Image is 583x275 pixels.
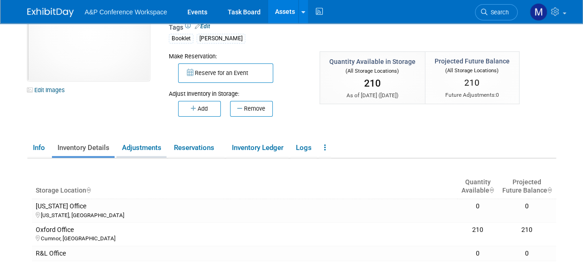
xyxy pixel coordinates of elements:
span: [DATE] [380,92,397,99]
div: 0 [461,250,494,258]
th: Projected Future Balance : activate to sort column ascending [498,175,556,199]
a: Search [475,4,518,20]
button: Add [178,101,221,117]
a: Inventory Ledger [226,140,288,156]
div: Tags [169,23,517,50]
div: [US_STATE], [GEOGRAPHIC_DATA] [36,211,454,219]
span: 210 [364,78,381,89]
div: 0 [461,202,494,211]
div: Oxford Office [36,226,454,234]
div: 0 [502,250,552,258]
span: 210 [464,77,480,88]
div: As of [DATE] ( ) [329,92,416,100]
div: Make Reservation: [169,51,306,61]
button: Reserve for an Event [178,63,273,83]
a: Info [27,140,50,156]
span: 0 [496,92,499,98]
button: Remove [230,101,273,117]
div: Adjust Inventory in Storage: [169,83,306,98]
span: A&P Conference Workspace [85,8,167,16]
div: (All Storage Locations) [329,66,416,75]
th: Storage Location : activate to sort column ascending [32,175,458,199]
a: Edit [195,23,210,30]
th: Quantity Available : activate to sort column ascending [457,175,498,199]
div: Projected Future Balance [435,56,510,66]
a: Inventory Details [52,140,115,156]
a: Reservations [168,140,224,156]
a: Logs [290,140,317,156]
div: 210 [461,226,494,234]
span: Search [487,9,509,16]
div: Cumnor, [GEOGRAPHIC_DATA] [36,234,454,242]
div: 0 [502,202,552,211]
img: ExhibitDay [27,8,74,17]
div: 210 [502,226,552,234]
div: R&L Office [36,250,454,258]
div: Quantity Available in Storage [329,57,416,66]
div: [PERSON_NAME] [197,34,245,44]
div: (All Storage Locations) [435,66,510,75]
a: Adjustments [116,140,167,156]
div: [US_STATE] Office [36,202,454,211]
img: Matt Hambridge [530,3,547,21]
div: Booklet [169,34,193,44]
div: Future Adjustments: [435,91,510,99]
a: Edit Images [27,84,69,96]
